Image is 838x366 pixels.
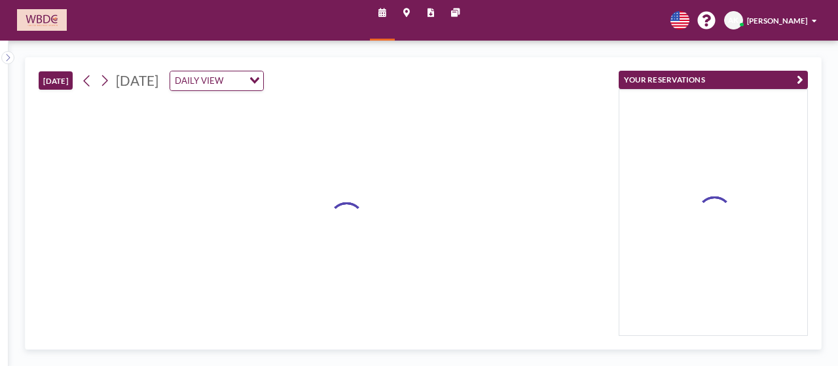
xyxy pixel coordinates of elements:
span: AK [728,16,738,25]
span: [PERSON_NAME] [747,16,807,25]
span: DAILY VIEW [173,74,226,88]
div: Search for option [170,71,264,91]
button: YOUR RESERVATIONS [619,71,808,89]
span: [DATE] [116,73,158,88]
button: [DATE] [39,71,73,90]
img: organization-logo [17,9,67,31]
input: Search for option [227,74,242,88]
